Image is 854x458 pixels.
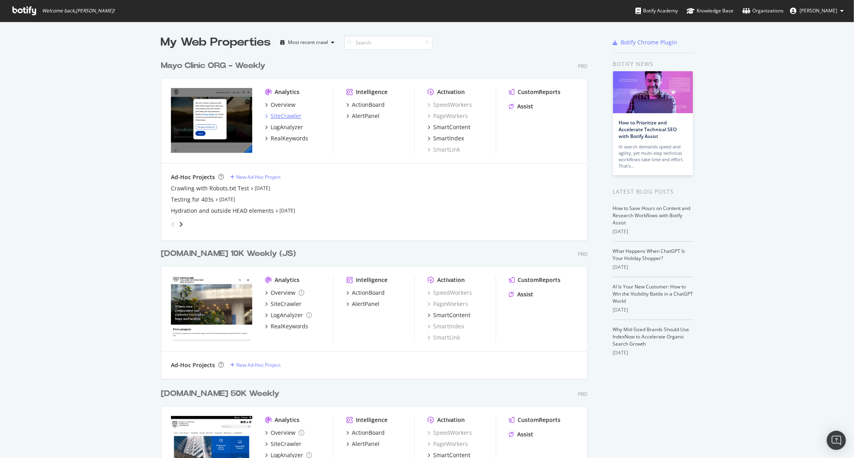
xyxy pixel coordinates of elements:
a: Crawling with Robots.txt Test [171,184,249,192]
a: Overview [265,429,304,437]
div: SiteCrawler [271,300,301,308]
div: Botify news [613,60,693,68]
button: [PERSON_NAME] [784,4,850,17]
a: RealKeywords [265,134,308,142]
a: SmartLink [428,334,460,342]
div: My Web Properties [161,34,271,50]
div: Open Intercom Messenger [827,431,846,450]
a: CustomReports [509,276,561,284]
a: SmartIndex [428,322,464,330]
a: SiteCrawler [265,112,301,120]
div: AlertPanel [352,112,380,120]
a: SmartContent [428,311,470,319]
div: AI search demands speed and agility, yet multi-step technical workflows take time and effort. Tha... [619,144,687,169]
div: ActionBoard [352,101,385,109]
div: Botify Academy [635,7,678,15]
div: Mayo Clinic ORG - Weekly [161,60,265,72]
a: [DOMAIN_NAME] 50K Weekly [161,388,283,400]
div: [DOMAIN_NAME] 10K Weekly (JS) [161,248,296,260]
a: Mayo Clinic ORG - Weekly [161,60,269,72]
a: SiteCrawler [265,440,301,448]
div: LogAnalyzer [271,123,303,131]
div: [DATE] [613,349,693,356]
a: LogAnalyzer [265,311,312,319]
div: CustomReports [518,416,561,424]
div: ActionBoard [352,429,385,437]
div: Activation [437,416,465,424]
div: Intelligence [356,416,388,424]
div: LogAnalyzer [271,311,303,319]
a: LogAnalyzer [265,123,303,131]
div: SmartIndex [433,134,464,142]
div: Activation [437,276,465,284]
div: ActionBoard [352,289,385,297]
a: Assist [509,430,533,438]
a: How to Prioritize and Accelerate Technical SEO with Botify Assist [619,119,677,140]
div: SiteCrawler [271,112,301,120]
div: SiteCrawler [271,440,301,448]
div: CustomReports [518,276,561,284]
div: SpeedWorkers [428,289,472,297]
div: Most recent crawl [288,40,328,45]
div: Intelligence [356,88,388,96]
div: Activation [437,88,465,96]
a: AI Is Your New Customer: How to Win the Visibility Battle in a ChatGPT World [613,283,693,304]
img: college.mayo.edu [171,276,252,341]
a: PageWorkers [428,112,468,120]
div: AlertPanel [352,440,380,448]
div: angle-right [178,220,184,228]
div: Assist [517,102,533,110]
a: RealKeywords [265,322,308,330]
a: Testing for 403s [171,196,214,204]
input: Search [344,36,432,50]
a: SmartIndex [428,134,464,142]
span: Jose Fausto Martinez [800,7,837,14]
a: ActionBoard [346,429,385,437]
img: How to Prioritize and Accelerate Technical SEO with Botify Assist [613,71,693,113]
a: SiteCrawler [265,300,301,308]
div: New Ad-Hoc Project [236,174,281,180]
a: New Ad-Hoc Project [230,362,281,368]
div: RealKeywords [271,322,308,330]
a: AlertPanel [346,112,380,120]
a: PageWorkers [428,300,468,308]
div: [DATE] [613,228,693,235]
a: What Happens When ChatGPT Is Your Holiday Shopper? [613,248,685,262]
div: Latest Blog Posts [613,187,693,196]
div: Ad-Hoc Projects [171,173,215,181]
div: Overview [271,289,295,297]
a: ActionBoard [346,289,385,297]
a: [DATE] [279,207,295,214]
div: [DOMAIN_NAME] 50K Weekly [161,388,279,400]
a: SpeedWorkers [428,101,472,109]
a: [DOMAIN_NAME] 10K Weekly (JS) [161,248,299,260]
div: New Ad-Hoc Project [236,362,281,368]
a: Hydration and outside HEAD elements [171,207,274,215]
button: Most recent crawl [277,36,338,49]
a: AlertPanel [346,440,380,448]
a: AlertPanel [346,300,380,308]
a: Why Mid-Sized Brands Should Use IndexNow to Accelerate Organic Search Growth [613,326,689,347]
a: SpeedWorkers [428,429,472,437]
a: How to Save Hours on Content and Research Workflows with Botify Assist [613,205,691,226]
span: Welcome back, [PERSON_NAME] ! [42,8,115,14]
a: ActionBoard [346,101,385,109]
div: Analytics [275,88,299,96]
div: SmartContent [433,123,470,131]
a: CustomReports [509,88,561,96]
div: Ad-Hoc Projects [171,361,215,369]
a: SmartContent [428,123,470,131]
a: PageWorkers [428,440,468,448]
div: Assist [517,290,533,298]
div: SmartContent [433,311,470,319]
div: CustomReports [518,88,561,96]
div: Organizations [742,7,784,15]
a: [DATE] [255,185,270,192]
